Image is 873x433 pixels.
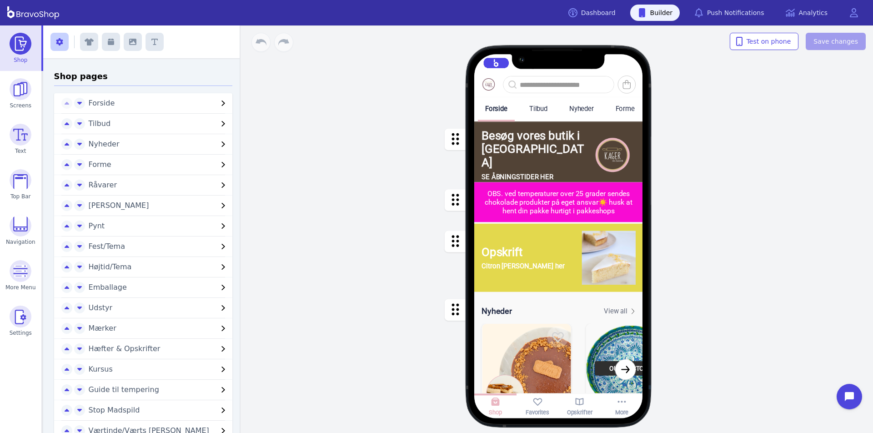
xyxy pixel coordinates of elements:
a: Dashboard [561,5,623,21]
span: Forside [89,99,115,107]
button: Kursus [85,364,233,375]
span: Forme [89,160,111,169]
span: Top Bar [10,193,31,200]
a: Push Notifications [687,5,771,21]
button: Udstyr [85,302,233,313]
button: Mærker [85,323,233,334]
span: Hæfter & Opskrifter [89,344,161,353]
button: Guide til tempering [85,384,233,395]
a: Analytics [778,5,835,21]
span: Pynt [89,222,105,230]
button: Save changes [806,33,866,50]
button: Hæfter & Opskrifter [85,343,233,354]
button: Emballage [85,282,233,293]
button: Test on phone [730,33,799,50]
button: OpskriftCitron [PERSON_NAME] her [474,223,643,292]
button: Forside [85,98,233,109]
span: More Menu [5,284,36,291]
div: Forme [616,104,635,112]
span: Højtid/Tema [89,262,132,271]
span: Kursus [89,365,113,373]
span: Tilbud [89,119,111,128]
div: Shop [489,409,502,416]
button: Råvarer [85,180,233,191]
span: Udstyr [89,303,113,312]
span: Guide til tempering [89,385,159,394]
button: [PERSON_NAME] [85,200,233,211]
span: Stop Madspild [89,406,140,414]
div: Tilbud [529,104,548,112]
span: Save changes [813,37,858,46]
div: Forside [485,104,507,112]
button: Nyheder [85,139,233,150]
button: Stop Madspild [85,405,233,416]
button: Besøg vores butik i [GEOGRAPHIC_DATA]SE ÅBNINGSTIDER HER [474,121,643,188]
span: Shop [14,56,27,64]
div: Nyheder [569,104,594,112]
button: Fest/Tema [85,241,233,252]
span: Screens [10,102,32,109]
span: Navigation [6,238,35,246]
span: [PERSON_NAME] [89,201,149,210]
a: Builder [630,5,680,21]
span: Emballage [89,283,127,292]
span: Råvarer [89,181,117,189]
div: Opskrifter [567,409,592,416]
span: Text [15,147,26,155]
span: Settings [10,329,32,337]
div: Favorites [526,409,549,416]
div: More [615,409,628,416]
button: Højtid/Tema [85,262,233,272]
button: OBS. ved temperaturer over 25 grader sendes chokolade produkter på eget ansvar☀️ husk at hent din... [474,182,643,222]
h3: Shop pages [54,70,233,86]
button: Pynt [85,221,233,232]
button: Tilbud [85,118,233,129]
span: Fest/Tema [89,242,125,251]
span: Nyheder [89,140,120,148]
button: Forme [85,159,233,170]
span: Test on phone [738,37,791,46]
img: BravoShop [7,6,59,19]
span: Mærker [89,324,116,332]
